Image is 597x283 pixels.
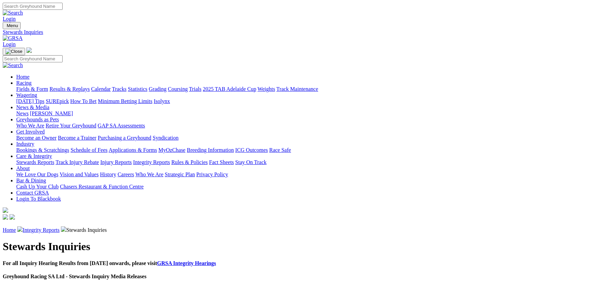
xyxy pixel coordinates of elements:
a: Industry [16,141,34,147]
a: Wagering [16,92,37,98]
a: Login [3,16,16,22]
a: GRSA Integrity Hearings [157,260,216,266]
a: Care & Integrity [16,153,52,159]
a: About [16,165,30,171]
a: Who We Are [135,171,163,177]
a: [DATE] Tips [16,98,44,104]
a: Integrity Reports [23,227,60,233]
img: chevron-right.svg [17,226,23,232]
a: Rules & Policies [171,159,208,165]
h1: Stewards Inquiries [3,240,594,253]
img: chevron-right.svg [61,226,66,232]
b: For all Inquiry Hearing Results from [DATE] onwards, please visit [3,260,216,266]
a: Breeding Information [187,147,234,153]
a: Grading [149,86,167,92]
a: News & Media [16,104,49,110]
a: Stewards Inquiries [3,29,594,35]
a: Isolynx [154,98,170,104]
a: 2025 TAB Adelaide Cup [203,86,256,92]
a: GAP SA Assessments [98,123,145,128]
input: Search [3,3,63,10]
div: About [16,171,594,178]
a: Purchasing a Greyhound [98,135,151,141]
a: Minimum Betting Limits [98,98,152,104]
button: Toggle navigation [3,22,21,29]
a: Login [3,41,16,47]
a: Injury Reports [100,159,132,165]
a: Racing [16,80,31,86]
img: twitter.svg [9,214,15,220]
a: Fact Sheets [209,159,234,165]
img: facebook.svg [3,214,8,220]
div: News & Media [16,110,594,117]
div: Bar & Dining [16,184,594,190]
a: SUREpick [46,98,69,104]
a: History [100,171,116,177]
div: Care & Integrity [16,159,594,165]
a: Statistics [128,86,148,92]
a: Schedule of Fees [70,147,107,153]
a: Become an Owner [16,135,57,141]
a: Stewards Reports [16,159,54,165]
a: Calendar [91,86,111,92]
a: [PERSON_NAME] [30,110,73,116]
a: Chasers Restaurant & Function Centre [60,184,143,189]
span: Menu [7,23,18,28]
a: Privacy Policy [196,171,228,177]
a: Race Safe [269,147,291,153]
div: Wagering [16,98,594,104]
a: Bookings & Scratchings [16,147,69,153]
a: Results & Replays [49,86,90,92]
p: Stewards Inquiries [3,226,594,233]
a: Track Maintenance [277,86,318,92]
a: Vision and Values [60,171,98,177]
a: Fields & Form [16,86,48,92]
a: Strategic Plan [165,171,195,177]
input: Search [3,55,63,62]
a: Get Involved [16,129,45,135]
a: Bar & Dining [16,178,46,183]
img: logo-grsa-white.png [3,207,8,213]
img: Close [5,49,22,54]
a: Home [3,227,16,233]
a: Trials [189,86,201,92]
div: Industry [16,147,594,153]
a: Who We Are [16,123,44,128]
div: Get Involved [16,135,594,141]
a: Coursing [168,86,188,92]
a: Applications & Forms [109,147,157,153]
a: Become a Trainer [58,135,96,141]
div: Racing [16,86,594,92]
a: Cash Up Your Club [16,184,59,189]
a: MyOzChase [158,147,185,153]
a: Login To Blackbook [16,196,61,202]
h4: Greyhound Racing SA Ltd - Stewards Inquiry Media Releases [3,274,594,280]
a: Weights [258,86,275,92]
a: Syndication [153,135,178,141]
img: Search [3,10,23,16]
a: ICG Outcomes [235,147,268,153]
a: Home [16,74,29,80]
img: logo-grsa-white.png [26,47,32,53]
a: News [16,110,28,116]
a: Track Injury Rebate [56,159,99,165]
button: Toggle navigation [3,48,25,55]
img: Search [3,62,23,68]
a: How To Bet [70,98,97,104]
div: Greyhounds as Pets [16,123,594,129]
a: Stay On Track [235,159,266,165]
a: Tracks [112,86,127,92]
a: Contact GRSA [16,190,49,196]
a: Greyhounds as Pets [16,117,59,122]
a: We Love Our Dogs [16,171,58,177]
a: Careers [117,171,134,177]
img: GRSA [3,35,23,41]
a: Retire Your Greyhound [46,123,96,128]
a: Integrity Reports [133,159,170,165]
